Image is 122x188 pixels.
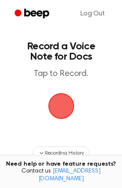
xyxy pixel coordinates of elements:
h1: Record a Voice Note for Docs [15,41,107,62]
span: Contact us [5,168,117,183]
a: [EMAIL_ADDRESS][DOMAIN_NAME] [39,168,101,182]
a: Beep [9,6,57,22]
a: Log Out [72,3,113,24]
img: Beep Logo [48,93,74,119]
button: Recording History [33,146,89,160]
span: Recording History [45,149,83,157]
p: Tap to Record. [15,69,107,79]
